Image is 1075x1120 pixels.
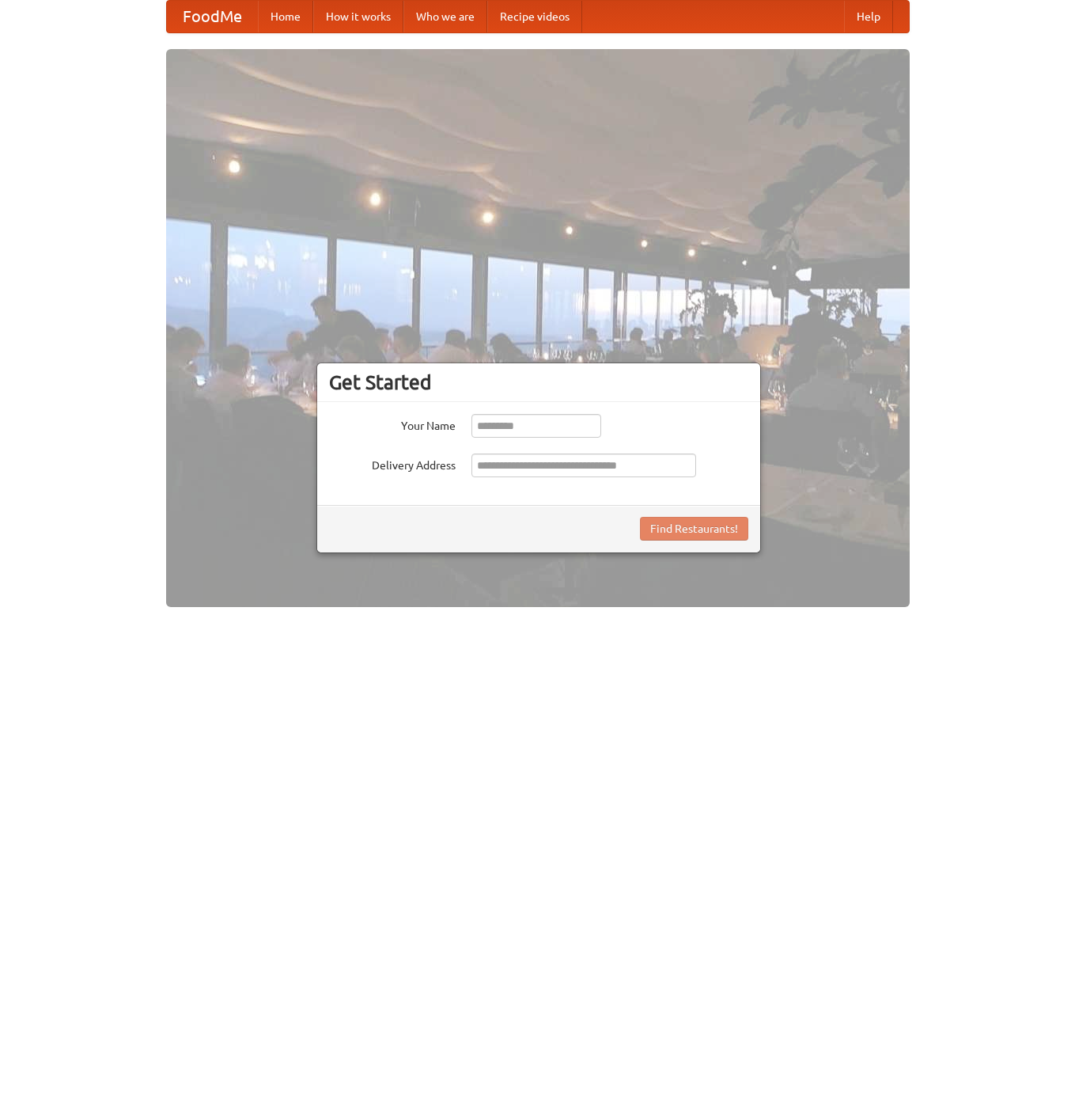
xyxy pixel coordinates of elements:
[329,414,456,434] label: Your Name
[167,1,258,32] a: FoodMe
[329,370,748,394] h3: Get Started
[487,1,582,32] a: Recipe videos
[329,454,456,473] label: Delivery Address
[313,1,403,32] a: How it works
[403,1,487,32] a: Who we are
[844,1,893,32] a: Help
[258,1,313,32] a: Home
[640,517,748,541] button: Find Restaurants!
